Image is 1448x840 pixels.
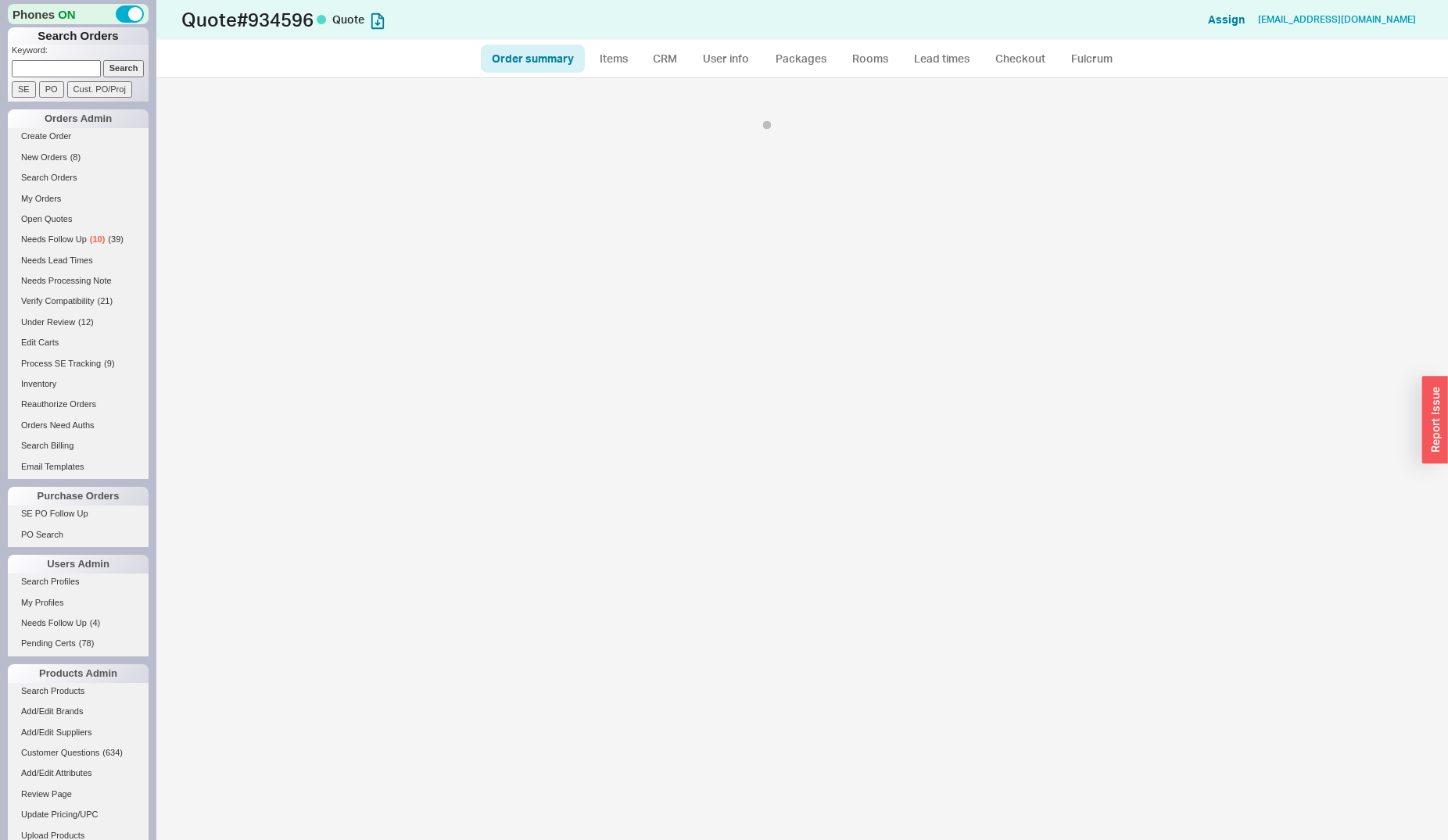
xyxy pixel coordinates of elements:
[8,191,149,207] a: My Orders
[8,459,149,475] a: Email Templates
[90,618,100,627] span: ( 4 )
[102,748,123,757] span: ( 634 )
[8,128,149,145] a: Create Order
[8,555,149,574] div: Users Admin
[332,13,364,26] span: Quote
[39,81,64,98] input: PO
[108,234,124,244] span: ( 39 )
[642,45,688,73] a: CRM
[8,4,149,24] div: Phones
[21,276,112,285] span: Needs Processing Note
[8,506,149,522] a: SE PO Follow Up
[8,615,149,631] a: Needs Follow Up(4)
[98,296,113,306] span: ( 21 )
[8,417,149,434] a: Orders Need Auths
[8,376,149,392] a: Inventory
[8,334,149,351] a: Edit Carts
[70,152,81,162] span: ( 8 )
[8,635,149,652] a: Pending Certs(78)
[481,45,585,73] a: Order summary
[8,109,149,128] div: Orders Admin
[78,317,94,327] span: ( 12 )
[8,574,149,590] a: Search Profiles
[12,81,36,98] input: SE
[8,745,149,761] a: Customer Questions(634)
[8,683,149,699] a: Search Products
[103,60,145,77] input: Search
[8,149,149,166] a: New Orders(8)
[21,359,101,368] span: Process SE Tracking
[8,396,149,413] a: Reauthorize Orders
[79,638,95,648] span: ( 78 )
[8,595,149,611] a: My Profiles
[8,438,149,454] a: Search Billing
[8,765,149,781] a: Add/Edit Attributes
[1258,14,1416,25] a: [EMAIL_ADDRESS][DOMAIN_NAME]
[8,724,149,741] a: Add/Edit Suppliers
[8,231,149,248] a: Needs Follow Up(10)(39)
[764,45,837,73] a: Packages
[8,487,149,506] div: Purchase Orders
[8,27,149,45] h1: Search Orders
[8,527,149,543] a: PO Search
[8,664,149,683] div: Products Admin
[8,703,149,720] a: Add/Edit Brands
[588,45,639,73] a: Items
[67,81,132,98] input: Cust. PO/Proj
[21,317,75,327] span: Under Review
[840,45,899,73] a: Rooms
[1208,12,1245,27] button: Assign
[90,234,106,244] span: ( 10 )
[21,638,76,648] span: Pending Certs
[21,234,87,244] span: Needs Follow Up
[104,359,114,368] span: ( 9 )
[8,211,149,227] a: Open Quotes
[181,9,728,30] h1: Quote # 934596
[8,252,149,269] a: Needs Lead Times
[21,296,95,306] span: Verify Compatibility
[8,786,149,802] a: Review Page
[58,6,76,23] span: ON
[1059,45,1124,73] a: Fulcrum
[902,45,981,73] a: Lead times
[8,356,149,372] a: Process SE Tracking(9)
[8,293,149,309] a: Verify Compatibility(21)
[8,806,149,823] a: Update Pricing/UPC
[8,314,149,331] a: Under Review(12)
[12,45,149,60] p: Keyword:
[984,45,1056,73] a: Checkout
[691,45,761,73] a: User info
[21,618,87,627] span: Needs Follow Up
[21,152,67,162] span: New Orders
[8,170,149,186] a: Search Orders
[8,273,149,289] a: Needs Processing Note
[21,748,99,757] span: Customer Questions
